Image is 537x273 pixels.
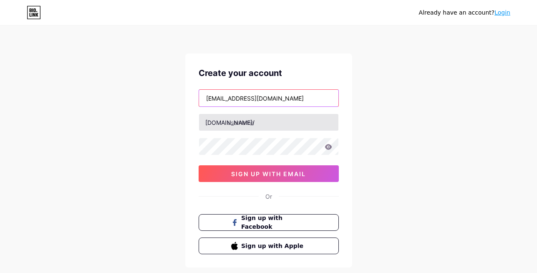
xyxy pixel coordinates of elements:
span: sign up with email [231,170,306,177]
div: Already have an account? [419,8,510,17]
div: Create your account [199,67,339,79]
div: Or [265,192,272,201]
button: Sign up with Apple [199,238,339,254]
button: Sign up with Facebook [199,214,339,231]
span: Sign up with Apple [241,242,306,250]
input: Email [199,90,338,106]
button: sign up with email [199,165,339,182]
input: username [199,114,338,131]
a: Login [494,9,510,16]
div: [DOMAIN_NAME]/ [205,118,255,127]
span: Sign up with Facebook [241,214,306,231]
